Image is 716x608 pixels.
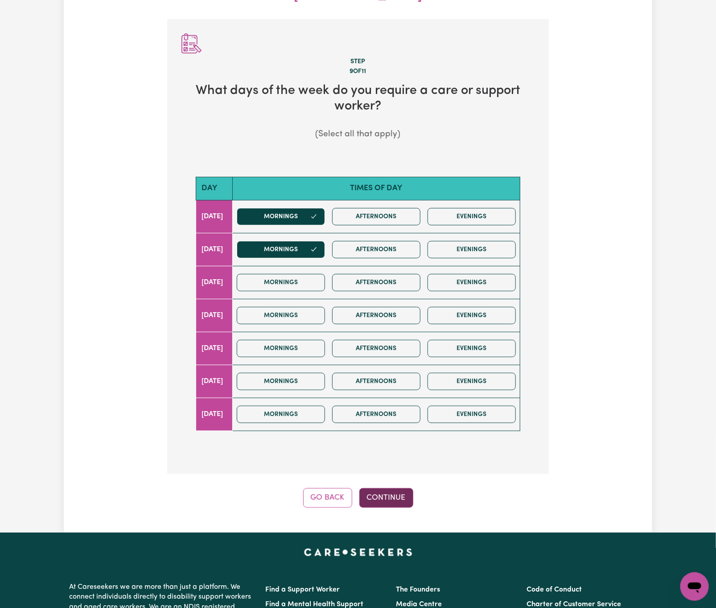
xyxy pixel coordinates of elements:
button: Mornings [237,340,325,357]
button: Evenings [428,274,516,291]
button: Evenings [428,307,516,324]
button: Mornings [237,274,325,291]
td: [DATE] [196,332,233,365]
a: Find a Support Worker [265,587,340,594]
button: Evenings [428,241,516,258]
button: Afternoons [332,274,420,291]
div: 9 of 11 [181,67,535,77]
td: [DATE] [196,266,233,299]
th: Day [196,177,233,200]
td: [DATE] [196,200,233,233]
button: Evenings [428,373,516,390]
button: Afternoons [332,406,420,423]
td: [DATE] [196,365,233,398]
button: Mornings [237,241,325,258]
button: Afternoons [332,373,420,390]
button: Go Back [303,488,352,508]
h2: What days of the week do you require a care or support worker? [181,83,535,114]
button: Evenings [428,406,516,423]
button: Evenings [428,208,516,225]
td: [DATE] [196,398,233,431]
button: Mornings [237,373,325,390]
button: Mornings [237,307,325,324]
button: Afternoons [332,307,420,324]
a: The Founders [396,587,440,594]
button: Afternoons [332,340,420,357]
td: [DATE] [196,299,233,332]
button: Mornings [237,406,325,423]
button: Mornings [237,208,325,225]
p: (Select all that apply) [181,128,535,141]
a: Code of Conduct [527,587,582,594]
button: Continue [359,488,413,508]
div: Step [181,57,535,67]
button: Afternoons [332,241,420,258]
button: Evenings [428,340,516,357]
a: Careseekers home page [304,549,412,556]
th: Times of day [232,177,520,200]
button: Afternoons [332,208,420,225]
td: [DATE] [196,233,233,266]
iframe: Button to launch messaging window [680,572,709,601]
